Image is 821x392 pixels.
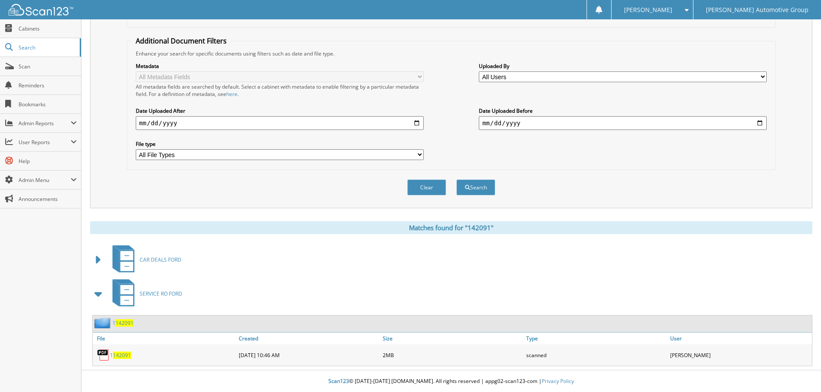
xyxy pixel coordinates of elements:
[381,333,524,344] a: Size
[131,36,231,46] legend: Additional Document Filters
[19,176,71,184] span: Admin Menu
[97,349,110,361] img: PDF.png
[107,277,182,311] a: SERVICE RO FORD
[19,63,77,70] span: Scan
[19,101,77,108] span: Bookmarks
[479,62,767,70] label: Uploaded By
[131,50,771,57] div: Enhance your search for specific documents using filters such as date and file type.
[140,256,181,263] span: CAR DEALS FORD
[81,371,821,392] div: © [DATE]-[DATE] [DOMAIN_NAME]. All rights reserved | appg02-scan123-com |
[112,319,134,327] a: 1142091
[19,195,77,203] span: Announcements
[226,90,237,98] a: here
[136,62,424,70] label: Metadata
[136,107,424,114] label: Date Uploaded After
[94,318,112,328] img: folder2.png
[328,377,349,385] span: Scan123
[542,377,574,385] a: Privacy Policy
[456,179,495,195] button: Search
[93,333,237,344] a: File
[19,157,77,165] span: Help
[524,333,668,344] a: Type
[90,221,812,234] div: Matches found for "142091"
[381,346,524,364] div: 2MB
[136,116,424,130] input: start
[668,333,812,344] a: User
[110,352,131,359] a: 1142091
[19,139,71,146] span: User Reports
[237,346,381,364] div: [DATE] 10:46 AM
[116,319,134,327] span: 142091
[479,107,767,114] label: Date Uploaded Before
[407,179,446,195] button: Clear
[136,140,424,148] label: File type
[668,346,812,364] div: [PERSON_NAME]
[19,120,71,127] span: Admin Reports
[113,352,131,359] span: 142091
[19,82,77,89] span: Reminders
[479,116,767,130] input: end
[140,290,182,297] span: SERVICE RO FORD
[136,83,424,98] div: All metadata fields are searched by default. Select a cabinet with metadata to enable filtering b...
[524,346,668,364] div: scanned
[706,7,809,12] span: [PERSON_NAME] Automotive Group
[237,333,381,344] a: Created
[107,243,181,277] a: CAR DEALS FORD
[9,4,73,15] img: scan123-logo-white.svg
[19,25,77,32] span: Cabinets
[624,7,672,12] span: [PERSON_NAME]
[19,44,75,51] span: Search
[778,351,821,392] iframe: Chat Widget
